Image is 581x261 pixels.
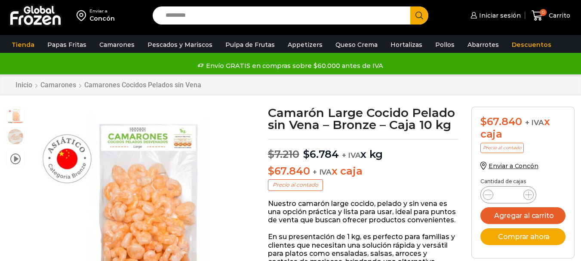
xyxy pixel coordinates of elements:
[268,107,458,131] h1: Camarón Large Cocido Pelado sin Vena – Bronze – Caja 10 kg
[7,128,24,145] span: camaron large
[500,189,516,201] input: Product quantity
[84,81,202,89] a: Camarones Cocidos Pelados sin Vena
[15,81,33,89] a: Inicio
[468,7,521,24] a: Iniciar sesión
[480,228,566,245] button: Comprar ahora
[525,118,544,127] span: + IVA
[43,37,91,53] a: Papas Fritas
[342,151,361,160] span: + IVA
[7,37,39,53] a: Tienda
[410,6,428,25] button: Search button
[268,165,458,178] p: x caja
[268,165,274,177] span: $
[480,115,522,128] bdi: 67.840
[480,162,538,170] a: Enviar a Concón
[507,37,556,53] a: Descuentos
[268,148,299,160] bdi: 7.210
[283,37,327,53] a: Appetizers
[268,200,458,224] p: Nuestro camarón large cocido, pelado y sin vena es una opción práctica y lista para usar, ideal p...
[143,37,217,53] a: Pescados y Mariscos
[489,162,538,170] span: Enviar a Concón
[480,207,566,224] button: Agregar al carrito
[480,115,487,128] span: $
[540,9,547,16] span: 0
[480,143,524,153] p: Precio al contado
[547,11,570,20] span: Carrito
[40,81,77,89] a: Camarones
[480,116,566,141] div: x caja
[268,165,310,177] bdi: 67.840
[268,139,458,161] p: x kg
[431,37,459,53] a: Pollos
[480,178,566,184] p: Cantidad de cajas
[477,11,521,20] span: Iniciar sesión
[77,8,89,23] img: address-field-icon.svg
[529,6,572,26] a: 0 Carrito
[15,81,202,89] nav: Breadcrumb
[95,37,139,53] a: Camarones
[386,37,427,53] a: Hortalizas
[463,37,503,53] a: Abarrotes
[268,179,323,190] p: Precio al contado
[313,168,332,176] span: + IVA
[303,148,310,160] span: $
[221,37,279,53] a: Pulpa de Frutas
[268,148,274,160] span: $
[303,148,339,160] bdi: 6.784
[331,37,382,53] a: Queso Crema
[89,8,115,14] div: Enviar a
[7,107,24,124] span: large
[89,14,115,23] div: Concón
